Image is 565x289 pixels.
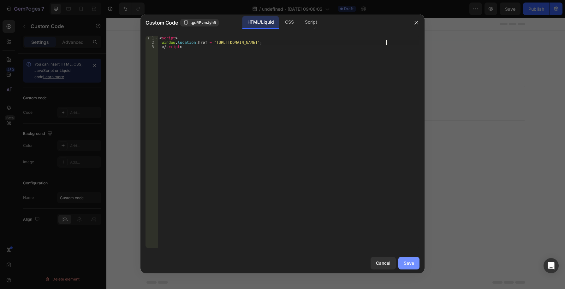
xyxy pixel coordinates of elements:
[210,87,244,93] span: from URL or image
[146,45,158,49] div: 3
[371,257,396,269] button: Cancel
[191,20,216,26] span: .guRPvmJyh5
[48,14,75,20] div: Custom Code
[257,79,296,86] div: Add blank section
[300,16,322,29] div: Script
[146,19,178,26] span: Custom Code
[211,79,244,86] div: Generate layout
[146,40,158,45] div: 2
[214,65,244,72] span: Add section
[253,87,300,93] span: then drag & drop elements
[158,87,202,93] span: inspired by CRO experts
[404,260,414,266] div: Save
[40,28,419,36] span: Custom code
[161,79,199,86] div: Choose templates
[376,260,390,266] div: Cancel
[180,19,219,26] button: .guRPvmJyh5
[544,258,559,273] div: Open Intercom Messenger
[146,36,158,40] div: 1
[242,16,279,29] div: HTML/Liquid
[398,257,419,269] button: Save
[280,16,299,29] div: CSS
